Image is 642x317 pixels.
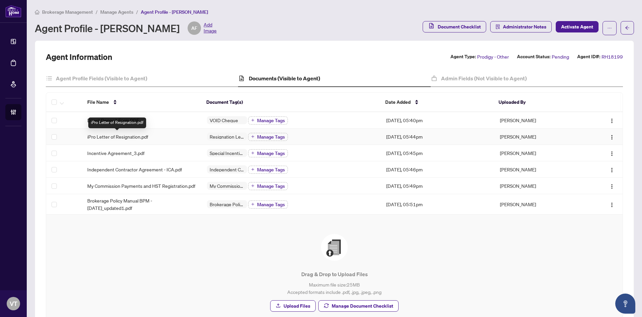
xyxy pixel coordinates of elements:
span: Manage Tags [257,202,285,207]
span: iPro Letter of Resignation.pdf [87,133,148,140]
td: [PERSON_NAME] [495,161,584,178]
img: Logo [609,135,615,140]
button: Logo [607,131,617,142]
span: VT [10,299,17,308]
td: [PERSON_NAME] [495,178,584,194]
p: Maximum file size: 25 MB Accepted formats include .pdf, .jpg, .jpeg, .png [60,281,609,296]
span: Special Incentive Agreement [207,151,247,155]
button: Manage Tags [248,201,288,209]
label: Account Status: [517,53,550,61]
img: Logo [609,151,615,156]
span: Brokerage Policy Manual [207,202,247,207]
button: Manage Tags [248,116,288,125]
button: Manage Tags [248,149,288,157]
button: Document Checklist [423,21,486,32]
h2: Agent Information [46,52,112,62]
td: [DATE], 05:45pm [381,145,495,161]
img: logo [5,5,21,17]
div: iPro Letter of Resignation.pdf [88,117,146,128]
td: [PERSON_NAME] [495,194,584,215]
th: Uploaded By [493,93,582,112]
button: Manage Tags [248,182,288,190]
label: Agent ID#: [577,53,600,61]
h4: Admin Fields (Not Visible to Agent) [441,74,527,82]
span: Independent Contractor Agreement - ICA.pdf [87,166,182,173]
span: plus [251,118,254,122]
span: Manage Tags [257,167,285,172]
button: Manage Document Checklist [318,300,399,312]
h4: Agent Profile Fields (Visible to Agent) [56,74,147,82]
span: Prodigy - Other [477,53,509,61]
td: [PERSON_NAME] [495,129,584,145]
td: [DATE], 05:40pm [381,112,495,129]
td: [PERSON_NAME] [495,145,584,161]
button: Logo [607,164,617,175]
span: File Name [87,98,109,106]
span: Add Image [204,21,217,35]
span: Agent Profile - [PERSON_NAME] [141,9,208,15]
button: Manage Tags [248,133,288,141]
th: File Name [82,93,201,112]
td: [DATE], 05:44pm [381,129,495,145]
img: Logo [609,202,615,208]
label: Agent Type: [450,53,476,61]
button: Manage Tags [248,166,288,174]
span: Incentive Agreement_3.pdf [87,149,144,157]
span: ellipsis [607,26,612,30]
button: Open asap [615,294,635,314]
li: / [96,8,98,16]
button: Activate Agent [556,21,599,32]
span: Manage Tags [257,184,285,188]
td: [PERSON_NAME] [495,112,584,129]
span: AF [191,24,197,32]
span: Pending [552,53,569,61]
span: VOID Cheque [207,118,241,123]
h4: Documents (Visible to Agent) [249,74,320,82]
span: Direct Deposit Form.PDF [87,116,139,124]
span: Brokerage Policy Manual BPM - [DATE]_updated1.pdf [87,197,196,212]
span: Manage Tags [257,151,285,156]
span: Manage Agents [100,9,133,15]
div: Agent Profile - [PERSON_NAME] [35,21,217,35]
th: Document Tag(s) [201,93,380,112]
span: solution [496,24,500,29]
button: Logo [607,180,617,191]
span: RH18199 [602,53,623,61]
span: Manage Document Checklist [332,301,393,311]
span: Independent Contractor Agreement [207,167,247,172]
th: Date Added [380,93,493,112]
span: My Commission Payments and HST Registration [207,183,247,188]
button: Logo [607,199,617,210]
span: home [35,10,39,14]
button: Logo [607,115,617,126]
span: Date Added [385,98,411,106]
img: File Upload [321,234,348,261]
p: Drag & Drop to Upload Files [60,270,609,278]
li: / [136,8,138,16]
span: plus [251,184,254,187]
img: Logo [609,184,615,189]
span: Manage Tags [257,118,285,123]
span: plus [251,203,254,206]
td: [DATE], 05:49pm [381,178,495,194]
span: Manage Tags [257,135,285,139]
img: Logo [609,167,615,173]
span: Upload Files [284,301,310,311]
span: plus [251,151,254,155]
span: Brokerage Management [42,9,93,15]
span: Administrator Notes [503,21,546,32]
span: arrow-left [625,25,630,30]
span: Resignation Letter (From previous Brokerage) [207,134,247,139]
span: plus [251,168,254,171]
td: [DATE], 05:51pm [381,194,495,215]
button: Logo [607,148,617,158]
span: Activate Agent [561,21,593,32]
span: Document Checklist [438,21,481,32]
span: plus [251,135,254,138]
button: Upload Files [270,300,316,312]
span: My Commission Payments and HST Registration.pdf [87,182,195,189]
img: Logo [609,118,615,124]
td: [DATE], 05:46pm [381,161,495,178]
button: Administrator Notes [490,21,552,32]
